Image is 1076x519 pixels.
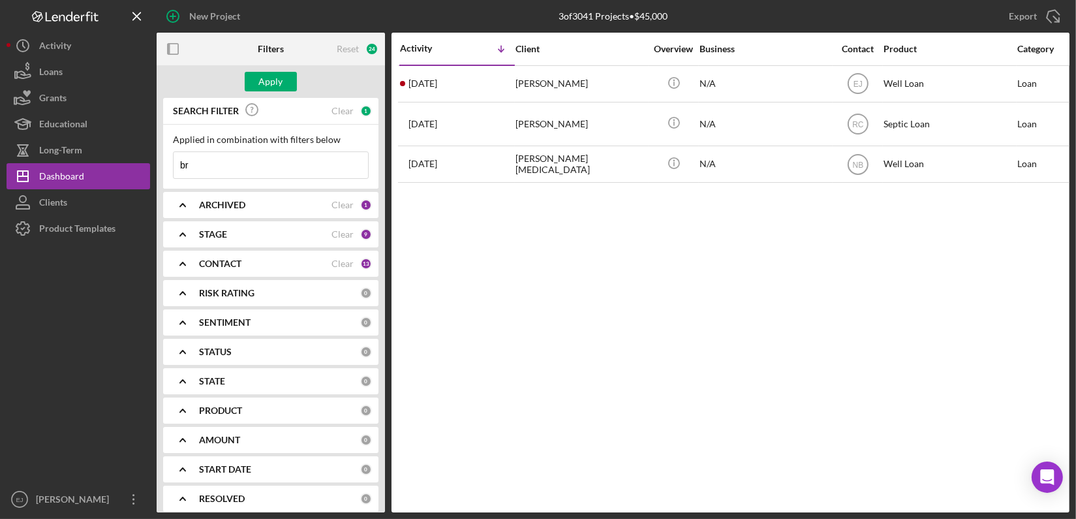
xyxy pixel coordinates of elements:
button: Long-Term [7,137,150,163]
div: Business [699,44,830,54]
div: Activity [39,33,71,62]
button: Export [996,3,1069,29]
button: Apply [245,72,297,91]
button: Clients [7,189,150,215]
div: Applied in combination with filters below [173,134,369,145]
div: Product [884,44,1014,54]
div: 1 [360,105,372,117]
div: Clear [331,106,354,116]
time: 2025-05-15 11:45 [408,159,437,169]
button: Dashboard [7,163,150,189]
b: AMOUNT [199,435,240,445]
div: Clear [331,200,354,210]
div: 1 [360,199,372,211]
b: SENTIMENT [199,317,251,328]
div: N/A [699,103,830,145]
div: Open Intercom Messenger [1032,462,1063,493]
div: New Project [189,3,240,29]
time: 2025-08-12 20:14 [408,78,437,89]
b: RISK RATING [199,288,254,298]
div: Long-Term [39,137,82,166]
div: Reset [337,44,359,54]
div: 0 [360,405,372,417]
div: Apply [259,72,283,91]
button: Educational [7,111,150,137]
text: EJ [853,80,862,89]
b: PRODUCT [199,405,242,416]
div: Loans [39,59,63,88]
div: N/A [699,67,830,101]
div: Client [515,44,646,54]
div: [PERSON_NAME] [515,67,646,101]
text: EJ [16,496,23,503]
text: RC [852,119,864,129]
div: 0 [360,346,372,358]
b: SEARCH FILTER [173,106,239,116]
div: 24 [365,42,378,55]
button: EJ[PERSON_NAME] [7,486,150,512]
div: Well Loan [884,147,1014,181]
button: Grants [7,85,150,111]
b: STAGE [199,229,227,240]
div: Product Templates [39,215,115,245]
b: STATE [199,376,225,386]
text: NB [852,160,863,169]
b: ARCHIVED [199,200,245,210]
div: 0 [360,287,372,299]
div: 3 of 3041 Projects • $45,000 [559,11,668,22]
div: [PERSON_NAME] [33,486,117,516]
b: CONTACT [199,259,241,269]
b: Filters [258,44,284,54]
button: New Project [157,3,253,29]
button: Loans [7,59,150,85]
b: STATUS [199,347,232,357]
div: Clients [39,189,67,219]
b: RESOLVED [199,494,245,504]
div: 13 [360,258,372,270]
div: Educational [39,111,87,140]
div: Overview [649,44,698,54]
div: Clear [331,259,354,269]
button: Product Templates [7,215,150,242]
div: 0 [360,493,372,505]
div: 9 [360,228,372,240]
time: 2025-08-08 16:15 [408,119,437,129]
div: Dashboard [39,163,84,193]
button: Activity [7,33,150,59]
div: N/A [699,147,830,181]
div: 0 [360,317,372,328]
div: 0 [360,375,372,387]
div: [PERSON_NAME] [515,103,646,145]
div: Grants [39,85,67,114]
div: Contact [833,44,882,54]
div: Export [1009,3,1037,29]
div: Activity [400,43,457,54]
div: 0 [360,434,372,446]
div: Septic Loan [884,103,1014,145]
div: Clear [331,229,354,240]
div: [PERSON_NAME][MEDICAL_DATA] [515,147,646,181]
div: Well Loan [884,67,1014,101]
div: 0 [360,464,372,475]
b: START DATE [199,464,251,475]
